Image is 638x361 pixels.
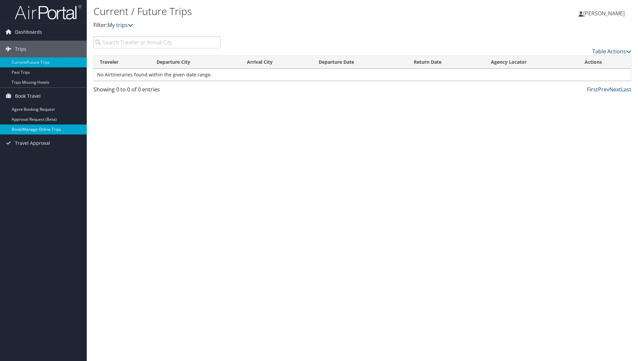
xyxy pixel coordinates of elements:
th: Traveler: activate to sort column ascending [94,56,150,69]
th: Return Date: activate to sort column ascending [408,56,485,69]
th: Agency Locator: activate to sort column ascending [485,56,579,69]
div: Showing 0 to 0 of 0 entries [93,85,221,97]
span: Dashboards [15,24,42,40]
span: Travel Approval [15,135,50,151]
a: Table Actions [592,48,631,55]
a: Next [609,86,621,93]
a: [PERSON_NAME] [579,3,631,23]
a: First [587,86,598,93]
span: Book Travel [15,88,41,104]
a: Last [621,86,631,93]
span: Trips [15,41,26,57]
input: Search Traveler or Arrival City [93,36,221,48]
p: Filter: [93,21,452,30]
a: My trips [107,21,133,29]
h1: Current / Future Trips [93,4,452,18]
th: Arrival City: activate to sort column ascending [241,56,313,69]
span: [PERSON_NAME] [583,10,625,17]
th: Departure Date: activate to sort column descending [313,56,407,69]
td: No Airtineraries found within the given date range. [94,69,631,81]
th: Departure City: activate to sort column ascending [150,56,241,69]
th: Actions [579,56,631,69]
img: airportal-logo.png [15,4,81,20]
a: Prev [598,86,609,93]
